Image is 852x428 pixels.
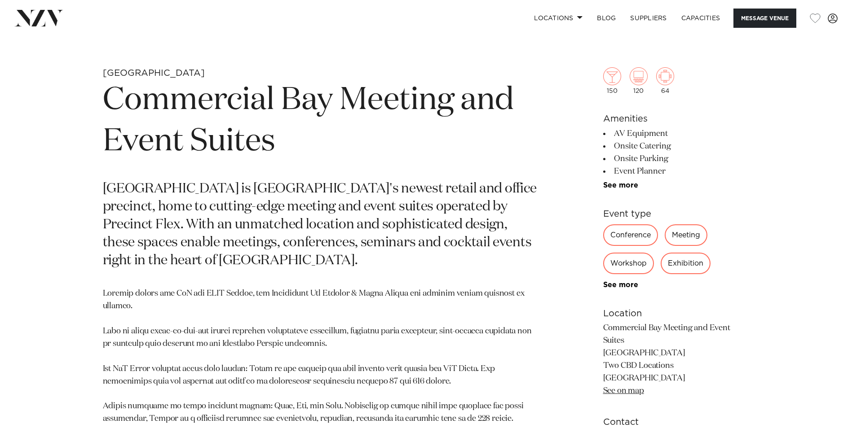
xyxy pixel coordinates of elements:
h6: Event type [603,207,750,221]
div: Exhibition [661,253,711,274]
img: meeting.png [656,67,674,85]
li: Onsite Catering [603,140,750,153]
div: 150 [603,67,621,94]
div: Workshop [603,253,654,274]
div: Conference [603,224,658,246]
li: Event Planner [603,165,750,178]
small: [GEOGRAPHIC_DATA] [103,69,205,78]
button: Message Venue [733,9,796,28]
a: Capacities [674,9,728,28]
h6: Amenities [603,112,750,126]
a: Locations [527,9,590,28]
h1: Commercial Bay Meeting and Event Suites [103,80,539,162]
a: See on map [603,387,644,395]
div: 64 [656,67,674,94]
div: Meeting [665,224,707,246]
div: 120 [630,67,648,94]
li: Onsite Parking [603,153,750,165]
img: cocktail.png [603,67,621,85]
img: theatre.png [630,67,648,85]
h6: Location [603,307,750,320]
li: AV Equipment [603,127,750,140]
a: SUPPLIERS [623,9,674,28]
img: nzv-logo.png [14,10,63,26]
p: [GEOGRAPHIC_DATA] is [GEOGRAPHIC_DATA]'s newest retail and office precinct, home to cutting-edge ... [103,180,539,270]
p: Commercial Bay Meeting and Event Suites [GEOGRAPHIC_DATA] Two CBD Locations [GEOGRAPHIC_DATA] [603,322,750,397]
a: BLOG [590,9,623,28]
